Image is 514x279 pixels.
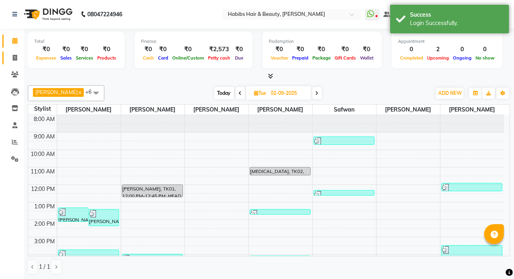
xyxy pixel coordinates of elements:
[33,255,57,263] div: 4:00 PM
[451,55,474,61] span: Ongoing
[438,90,462,96] span: ADD NEW
[250,210,310,214] div: [PERSON_NAME], TK06, 01:25 PM-01:35 PM, Body Basics Threadinge - Eyebrows
[185,105,248,115] span: [PERSON_NAME]
[34,45,58,54] div: ₹0
[269,55,290,61] span: Voucher
[398,45,425,54] div: 0
[95,45,118,54] div: ₹0
[269,87,308,99] input: 2025-09-02
[358,45,375,54] div: ₹0
[78,89,81,95] a: x
[314,137,374,144] div: sahi, TK03, 09:15 AM-09:45 AM, Dry Haircut [DEMOGRAPHIC_DATA]
[206,45,232,54] div: ₹2,573
[39,263,50,271] span: 1 / 1
[250,256,310,264] div: uma, TK12, 04:05 PM-04:35 PM, Body Basics Threadinge - Eyebrows,Body Basics Threadinge - Forehead...
[121,105,185,115] span: [PERSON_NAME]
[95,55,118,61] span: Products
[87,3,122,25] b: 08047224946
[252,90,269,96] span: Tue
[398,55,425,61] span: Completed
[34,55,58,61] span: Expenses
[122,254,183,259] div: aarti, TK10, 04:00 PM-04:10 PM, Body Basics Threadinge - Eyebrows
[156,45,170,54] div: ₹0
[442,183,502,191] div: [PERSON_NAME], TK04, 11:55 AM-12:25 PM, Dry Haircut [DEMOGRAPHIC_DATA]
[141,38,246,45] div: Finance
[441,105,504,115] span: [PERSON_NAME]
[269,38,375,45] div: Redemption
[89,210,119,226] div: [PERSON_NAME], TK08, 01:25 PM-02:25 PM, [PERSON_NAME] Sheving,Dry Haircut [DEMOGRAPHIC_DATA]
[58,250,119,258] div: anup mane, TK11, 03:45 PM-04:15 PM, Dry Haircut [DEMOGRAPHIC_DATA]
[333,45,358,54] div: ₹0
[333,55,358,61] span: Gift Cards
[29,150,57,158] div: 10:00 AM
[33,202,57,211] div: 1:00 PM
[425,55,451,61] span: Upcoming
[33,115,57,123] div: 8:00 AM
[74,55,95,61] span: Services
[425,45,451,54] div: 2
[474,55,497,61] span: No show
[33,237,57,246] div: 3:00 PM
[156,55,170,61] span: Card
[249,105,312,115] span: [PERSON_NAME]
[58,45,74,54] div: ₹0
[290,55,310,61] span: Prepaid
[232,45,246,54] div: ₹0
[313,105,376,115] span: Safwan
[314,190,374,195] div: neha, TK05, 12:20 PM-12:40 PM, Hair Wash [DEMOGRAPHIC_DATA] & Blowdry
[29,167,57,176] div: 11:00 AM
[410,11,503,19] div: Success
[474,45,497,54] div: 0
[141,45,156,54] div: ₹0
[58,208,88,221] div: [PERSON_NAME], TK07, 01:20 PM-02:10 PM, D-tan/Bleach - Face / Neck,[PERSON_NAME] Sheving
[34,38,118,45] div: Total
[377,105,440,115] span: [PERSON_NAME]
[214,87,234,99] span: Today
[310,45,333,54] div: ₹0
[269,45,290,54] div: ₹0
[442,246,502,256] div: aarti, TK09, 03:30 PM-04:10 PM, Hair Wash [DEMOGRAPHIC_DATA] & Blowdry,Hair Wash [DEMOGRAPHIC_DAT...
[33,133,57,141] div: 9:00 AM
[85,89,98,95] span: +6
[170,45,206,54] div: ₹0
[33,220,57,228] div: 2:00 PM
[451,45,474,54] div: 0
[233,55,245,61] span: Due
[206,55,232,61] span: Petty cash
[20,3,75,25] img: logo
[74,45,95,54] div: ₹0
[398,38,497,45] div: Appointment
[122,185,183,197] div: [PERSON_NAME], TK01, 12:00 PM-12:45 PM, HEAD MASSAGE OR HAIR SPA
[141,55,156,61] span: Cash
[57,105,121,115] span: [PERSON_NAME]
[250,167,310,175] div: [MEDICAL_DATA], TK02, 11:00 AM-11:30 AM, Rica Waxing - Rica/O3+ Full Arms
[58,55,74,61] span: Sales
[436,88,464,99] button: ADD NEW
[358,55,375,61] span: Wallet
[170,55,206,61] span: Online/Custom
[410,19,503,27] div: Login Successfully.
[35,89,78,95] span: [PERSON_NAME]
[28,105,57,113] div: Stylist
[30,185,57,193] div: 12:00 PM
[310,55,333,61] span: Package
[290,45,310,54] div: ₹0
